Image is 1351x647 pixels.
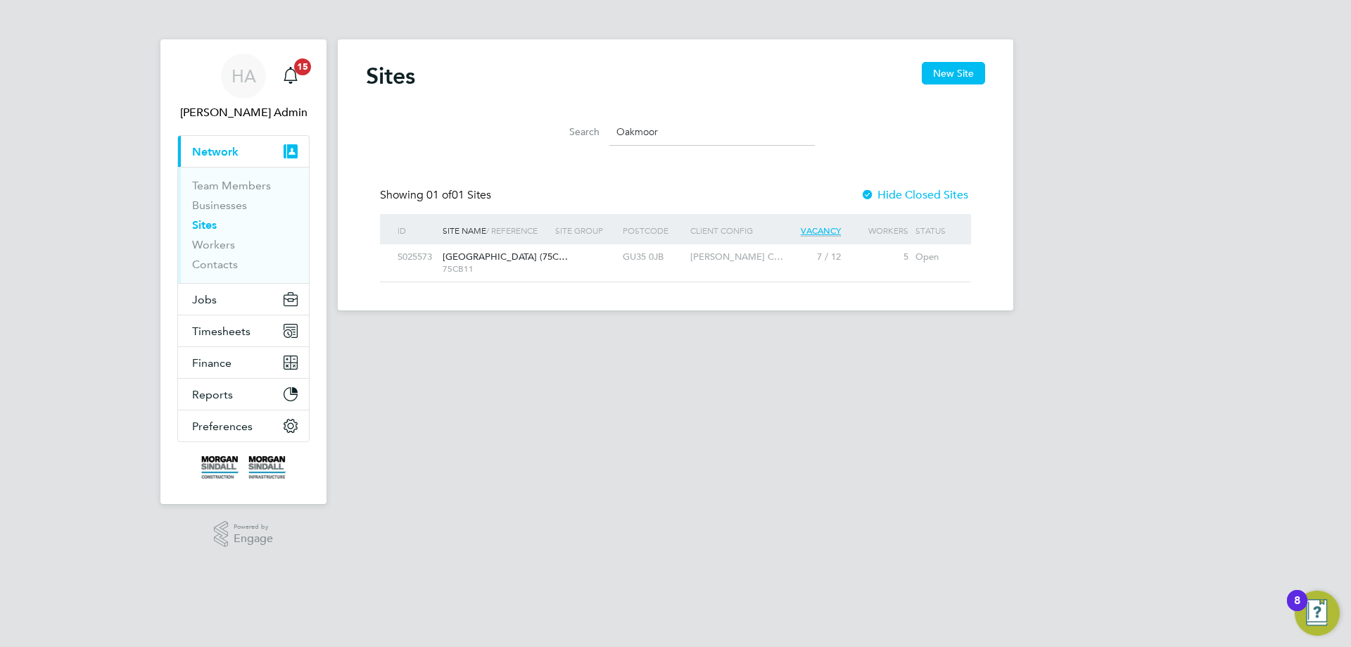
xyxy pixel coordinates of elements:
a: 15 [277,54,305,99]
a: Go to home page [177,456,310,479]
span: [GEOGRAPHIC_DATA] (75C… [443,251,568,263]
div: Open [912,244,957,270]
label: Hide Closed Sites [861,188,968,202]
span: Hays Admin [177,104,310,121]
nav: Main navigation [160,39,326,504]
img: morgansindall-logo-retina.png [201,456,286,479]
a: Sites [192,218,217,232]
div: ID [394,214,439,246]
div: GU35 0JB [619,244,687,270]
button: Preferences [178,410,309,441]
div: Showing [380,188,494,203]
span: Preferences [192,420,253,433]
div: Workers [844,214,912,246]
span: HA [231,67,256,85]
span: [PERSON_NAME] C… [690,251,783,263]
span: Finance [192,356,231,370]
div: Status [912,214,957,246]
button: Open Resource Center, 8 new notifications [1295,591,1340,636]
div: 8 [1294,601,1300,619]
span: Engage [234,533,273,545]
span: Network [192,145,239,158]
label: Search [536,125,600,138]
button: New Site [922,62,985,84]
div: S025573 [394,244,439,270]
button: Network [178,136,309,167]
span: Timesheets [192,325,250,338]
button: Timesheets [178,315,309,346]
a: HA[PERSON_NAME] Admin [177,54,310,121]
span: 75CB11 [443,263,548,275]
a: Workers [192,238,235,251]
span: 01 of [426,188,452,202]
div: Site Name [439,214,552,246]
a: S025573[GEOGRAPHIC_DATA] (75C… 75CB11GU35 0JB[PERSON_NAME] C…7 / 125Open [394,244,957,256]
a: Powered byEngage [214,521,274,548]
span: 01 Sites [426,188,491,202]
span: Vacancy [801,225,841,237]
div: 7 / 12 [777,244,844,270]
a: Contacts [192,258,238,271]
div: Site Group [552,214,619,246]
a: Businesses [192,199,247,212]
div: 5 [844,244,912,270]
button: Finance [178,347,309,378]
span: 15 [294,58,311,75]
div: Postcode [619,214,687,246]
a: Team Members [192,179,271,192]
button: Reports [178,379,309,410]
span: Reports [192,388,233,401]
input: Site name, group, address or client config [609,118,815,146]
span: / Reference [486,225,538,236]
h2: Sites [366,62,415,90]
button: Jobs [178,284,309,315]
div: Client Config [687,214,777,246]
div: Network [178,167,309,283]
span: Jobs [192,293,217,306]
span: Powered by [234,521,273,533]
